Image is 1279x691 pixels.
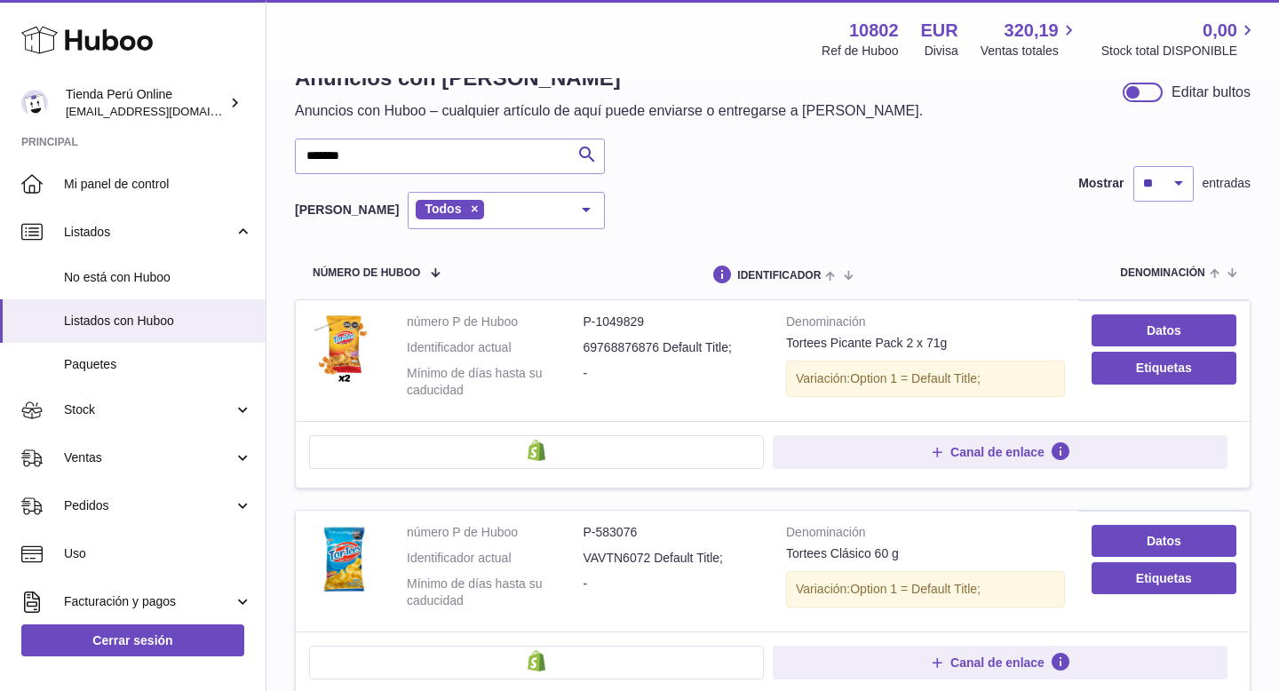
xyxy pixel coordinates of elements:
img: shopify-small.png [528,440,546,461]
button: Canal de enlace [773,646,1227,679]
span: número de Huboo [313,267,420,279]
span: identificador [737,270,821,282]
img: contacto@tiendaperuonline.com [21,90,48,116]
dd: P-583076 [584,524,760,541]
a: Datos [1092,314,1236,346]
dd: P-1049829 [584,314,760,330]
div: Tortees Picante Pack 2 x 71g [786,335,1065,352]
div: Tortees Clásico 60 g [786,545,1065,562]
span: Paquetes [64,356,252,373]
span: Listados [64,224,234,241]
span: 0,00 [1203,19,1237,43]
div: Tienda Perú Online [66,86,226,120]
img: Tortees Clásico 60 g [309,524,380,595]
dd: - [584,365,760,399]
span: Option 1 = Default Title; [850,582,981,596]
span: Mi panel de control [64,176,252,193]
div: Variación: [786,571,1065,608]
dt: Identificador actual [407,550,584,567]
dt: número P de Huboo [407,314,584,330]
button: Canal de enlace [773,435,1227,469]
div: Divisa [925,43,958,60]
div: Ref de Huboo [822,43,898,60]
strong: Denominación [786,314,1065,335]
span: Canal de enlace [950,444,1045,460]
span: Facturación y pagos [64,593,234,610]
div: Variación: [786,361,1065,397]
img: Tortees Picante Pack 2 x 71g [309,314,380,385]
dd: - [584,576,760,609]
span: Option 1 = Default Title; [850,371,981,385]
dt: Identificador actual [407,339,584,356]
span: No está con Huboo [64,269,252,286]
dt: número P de Huboo [407,524,584,541]
dd: 69768876876 Default Title; [584,339,760,356]
strong: Denominación [786,524,1065,545]
span: Todos [425,202,461,216]
span: Ventas [64,449,234,466]
a: 320,19 Ventas totales [981,19,1079,60]
label: Mostrar [1078,175,1124,192]
span: Listados con Huboo [64,313,252,330]
span: denominación [1120,267,1204,279]
div: Editar bultos [1172,83,1251,102]
span: Pedidos [64,497,234,514]
span: [EMAIL_ADDRESS][DOMAIN_NAME] [66,104,261,118]
span: Canal de enlace [950,655,1045,671]
a: Cerrar sesión [21,624,244,656]
dt: Mínimo de días hasta su caducidad [407,365,584,399]
span: Uso [64,545,252,562]
p: Anuncios con Huboo – cualquier artículo de aquí puede enviarse o entregarse a [PERSON_NAME]. [295,101,923,121]
span: Stock [64,401,234,418]
button: Etiquetas [1092,562,1236,594]
img: shopify-small.png [528,650,546,671]
dd: VAVTN6072 Default Title; [584,550,760,567]
label: [PERSON_NAME] [295,202,399,218]
button: Etiquetas [1092,352,1236,384]
span: Ventas totales [981,43,1079,60]
dt: Mínimo de días hasta su caducidad [407,576,584,609]
h1: Anuncios con [PERSON_NAME] [295,64,923,92]
span: 320,19 [1005,19,1059,43]
a: 0,00 Stock total DISPONIBLE [1101,19,1258,60]
a: Datos [1092,525,1236,557]
span: Stock total DISPONIBLE [1101,43,1258,60]
strong: 10802 [849,19,899,43]
strong: EUR [921,19,958,43]
span: entradas [1203,175,1251,192]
